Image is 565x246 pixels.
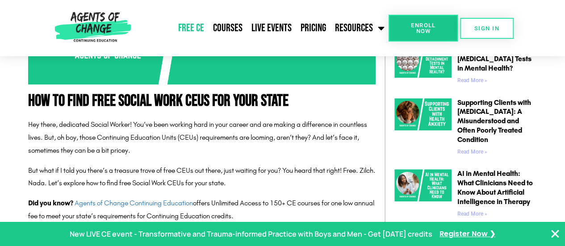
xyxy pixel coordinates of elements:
[389,15,458,42] a: Enroll Now
[394,169,452,201] img: AI in Mental Health What Clinicians Need to Know
[457,46,532,73] a: What are [MEDICAL_DATA] Tests in Mental Health?
[331,17,389,39] a: Resources
[134,17,389,39] nav: Menu
[457,149,487,155] a: Read more about Supporting Clients with Health Anxiety: A Misunderstood and Often Poorly Treated ...
[439,228,495,241] a: Register Now ❯
[457,211,487,217] a: Read more about AI in Mental Health: What Clinicians Need to Know About Artificial Intelligence i...
[394,46,452,78] img: What are Emotional Detachment Tests in Mental Health
[28,164,376,190] p: But what if I told you there’s a treasure trove of free CEUs out there, just waiting for you? You...
[394,46,452,87] a: What are Emotional Detachment Tests in Mental Health
[457,169,533,205] a: AI in Mental Health: What Clinicians Need to Know About Artificial Intelligence in Therapy
[460,18,514,39] a: SIGN IN
[28,93,376,109] h1: How to Find Free Social Work CEUs for Your State
[403,22,444,34] span: Enroll Now
[474,25,499,31] span: SIGN IN
[550,229,561,239] button: Close Banner
[394,169,452,220] a: AI in Mental Health What Clinicians Need to Know
[70,228,432,241] p: New LIVE CE event - Transformative and Trauma-informed Practice with Boys and Men - Get [DATE] cr...
[28,199,73,207] strong: Did you know?
[296,17,331,39] a: Pricing
[457,77,487,83] a: Read more about What are Emotional Detachment Tests in Mental Health?
[394,98,452,158] a: Health Anxiety A Misunderstood and Often Poorly Treated Condition
[457,98,531,144] a: Supporting Clients with [MEDICAL_DATA]: A Misunderstood and Often Poorly Treated Condition
[394,98,452,130] img: Health Anxiety A Misunderstood and Often Poorly Treated Condition
[209,17,247,39] a: Courses
[247,17,296,39] a: Live Events
[28,197,376,223] p: offers Unlimited Access to 150+ CE courses for one low annual fee to meet your state’s requiremen...
[28,118,376,157] p: Hey there, dedicated Social Worker! You’ve been working hard in your career and are making a diff...
[174,17,209,39] a: Free CE
[75,199,193,207] a: Agents of Change Continuing Education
